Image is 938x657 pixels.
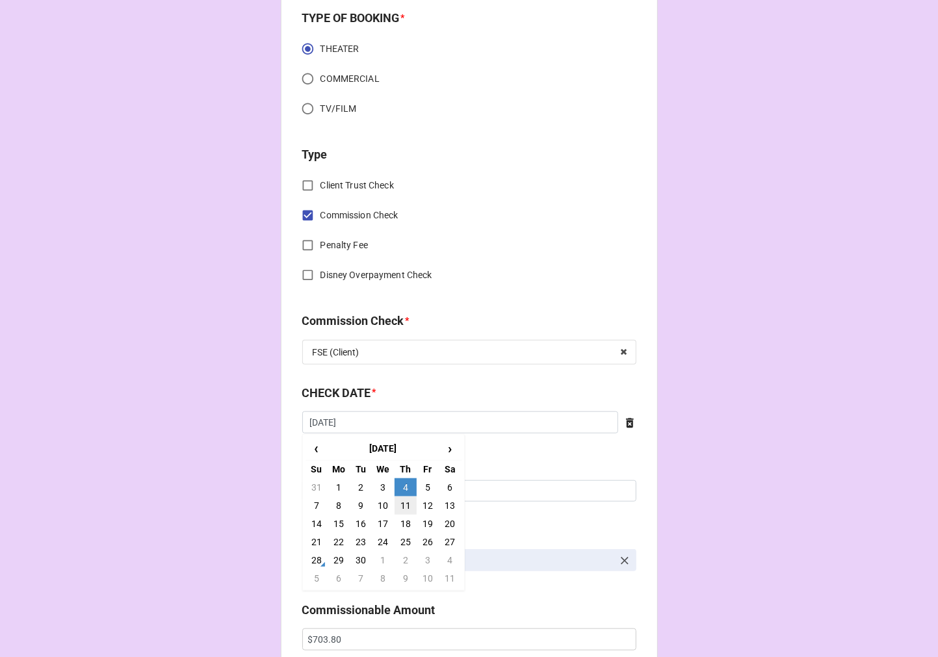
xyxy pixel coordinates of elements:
span: TV/FILM [320,102,357,116]
th: Sa [439,460,461,478]
td: 13 [439,496,461,515]
td: 7 [306,496,328,515]
td: 23 [350,533,372,551]
td: 6 [439,478,461,496]
td: 2 [350,478,372,496]
span: Client Trust Check [320,179,394,192]
td: 29 [328,551,350,569]
th: Tu [350,460,372,478]
label: Commissionable Amount [302,601,436,619]
td: 10 [417,569,439,587]
span: Penalty Fee [320,238,368,252]
td: 7 [350,569,372,587]
span: Commission Check [320,209,398,222]
td: 14 [306,515,328,533]
td: 22 [328,533,350,551]
td: 6 [328,569,350,587]
td: 24 [372,533,394,551]
th: Su [306,460,328,478]
td: 10 [372,496,394,515]
label: TYPE OF BOOKING [302,9,400,27]
th: Mo [328,460,350,478]
td: 8 [328,496,350,515]
th: We [372,460,394,478]
td: 11 [439,569,461,587]
span: › [439,438,460,459]
td: 9 [395,569,417,587]
td: 8 [372,569,394,587]
td: 5 [306,569,328,587]
td: 27 [439,533,461,551]
td: 3 [417,551,439,569]
td: 25 [395,533,417,551]
td: 2 [395,551,417,569]
th: Th [395,460,417,478]
td: 26 [417,533,439,551]
td: 17 [372,515,394,533]
td: 28 [306,551,328,569]
td: 16 [350,515,372,533]
td: 11 [395,496,417,515]
td: 20 [439,515,461,533]
td: 1 [328,478,350,496]
td: 4 [439,551,461,569]
span: COMMERCIAL [320,72,380,86]
td: 19 [417,515,439,533]
span: Disney Overpayment Check [320,268,432,282]
td: 3 [372,478,394,496]
td: 31 [306,478,328,496]
th: Fr [417,460,439,478]
label: Commission Check [302,312,404,330]
td: 9 [350,496,372,515]
td: 21 [306,533,328,551]
td: 5 [417,478,439,496]
span: ‹ [306,438,327,459]
div: FSE (Client) [313,348,359,357]
td: 18 [395,515,417,533]
label: Type [302,146,328,164]
span: THEATER [320,42,359,56]
td: 4 [395,478,417,496]
input: Date [302,411,618,433]
td: 1 [372,551,394,569]
td: 30 [350,551,372,569]
th: [DATE] [328,437,439,461]
label: CHECK DATE [302,384,371,402]
td: 12 [417,496,439,515]
td: 15 [328,515,350,533]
